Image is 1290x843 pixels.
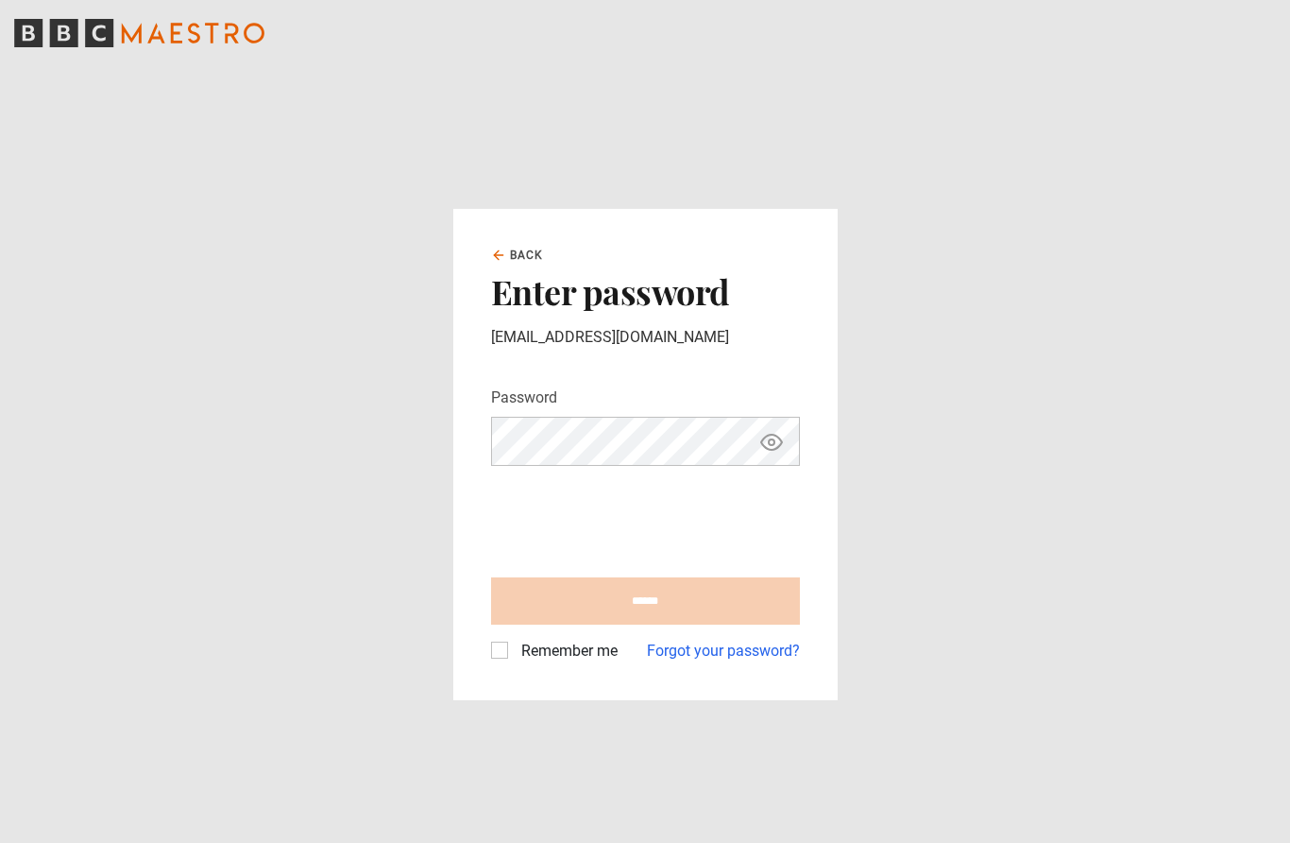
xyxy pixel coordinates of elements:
[491,271,800,311] h2: Enter password
[755,425,788,458] button: Show password
[491,326,800,349] p: [EMAIL_ADDRESS][DOMAIN_NAME]
[14,19,264,47] svg: BBC Maestro
[491,387,557,409] label: Password
[647,640,800,662] a: Forgot your password?
[491,481,778,555] iframe: reCAPTCHA
[514,640,618,662] label: Remember me
[491,247,544,264] a: Back
[510,247,544,264] span: Back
